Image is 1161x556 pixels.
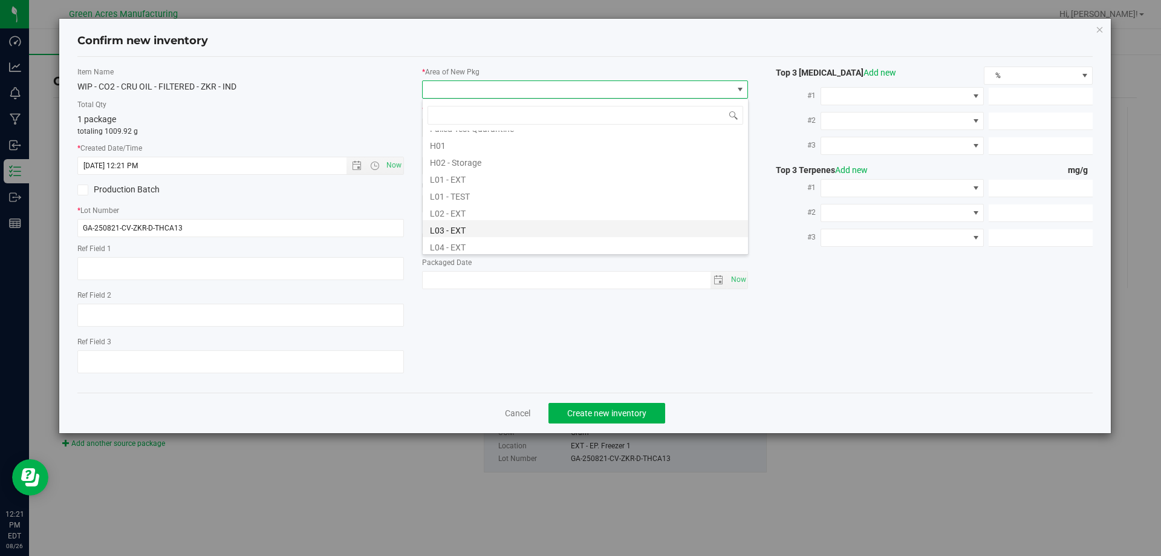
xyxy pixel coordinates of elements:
[766,110,821,131] label: #2
[77,336,404,347] label: Ref Field 3
[766,85,821,106] label: #1
[77,183,232,196] label: Production Batch
[727,272,747,289] span: select
[77,33,208,49] h4: Confirm new inventory
[77,205,404,216] label: Lot Number
[863,68,896,77] a: Add new
[766,134,821,156] label: #3
[711,272,728,289] span: select
[77,80,404,93] div: WIP - CO2 - CRU OIL - FILTERED - ZKR - IND
[505,407,530,419] a: Cancel
[835,165,868,175] a: Add new
[12,459,48,495] iframe: Resource center
[346,161,367,171] span: Open the date view
[567,408,646,418] span: Create new inventory
[422,257,749,268] label: Packaged Date
[422,67,749,77] label: Area of New Pkg
[766,201,821,223] label: #2
[77,114,116,124] span: 1 package
[77,143,404,154] label: Created Date/Time
[364,161,385,171] span: Open the time view
[548,403,665,424] button: Create new inventory
[383,157,404,174] span: Set Current date
[77,290,404,301] label: Ref Field 2
[77,243,404,254] label: Ref Field 1
[77,126,404,137] p: totaling 1009.92 g
[984,67,1077,84] span: %
[1068,165,1093,175] span: mg/g
[728,271,749,289] span: Set Current date
[77,99,404,110] label: Total Qty
[77,67,404,77] label: Item Name
[766,226,821,248] label: #3
[766,177,821,198] label: #1
[766,68,896,77] span: Top 3 [MEDICAL_DATA]
[766,165,868,175] span: Top 3 Terpenes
